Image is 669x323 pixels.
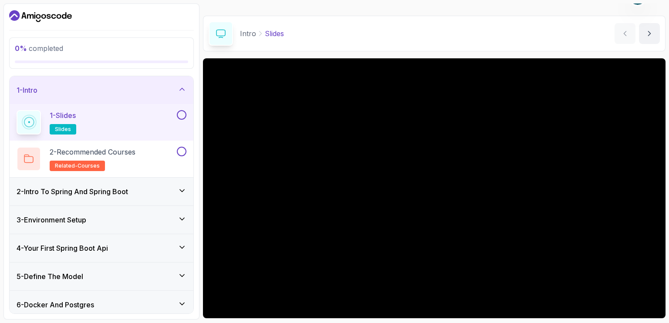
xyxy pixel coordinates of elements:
[55,162,100,169] span: related-courses
[10,291,193,319] button: 6-Docker And Postgres
[55,126,71,133] span: slides
[265,28,284,39] p: Slides
[10,234,193,262] button: 4-Your First Spring Boot Api
[17,186,128,197] h3: 2 - Intro To Spring And Spring Boot
[17,243,108,253] h3: 4 - Your First Spring Boot Api
[17,299,94,310] h3: 6 - Docker And Postgres
[10,178,193,205] button: 2-Intro To Spring And Spring Boot
[240,28,256,39] p: Intro
[17,215,86,225] h3: 3 - Environment Setup
[10,206,193,234] button: 3-Environment Setup
[15,44,63,53] span: completed
[9,9,72,23] a: Dashboard
[50,110,76,121] p: 1 - Slides
[17,85,37,95] h3: 1 - Intro
[10,262,193,290] button: 5-Define The Model
[17,110,186,135] button: 1-Slidesslides
[639,23,660,44] button: next content
[50,147,135,157] p: 2 - Recommended Courses
[17,147,186,171] button: 2-Recommended Coursesrelated-courses
[10,76,193,104] button: 1-Intro
[15,44,27,53] span: 0 %
[17,271,83,282] h3: 5 - Define The Model
[615,23,635,44] button: previous content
